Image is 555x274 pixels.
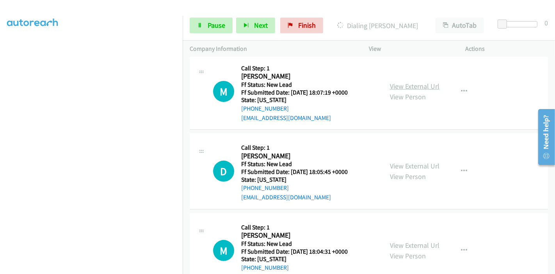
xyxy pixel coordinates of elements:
[466,44,548,54] p: Actions
[390,251,426,260] a: View Person
[213,240,234,261] div: The call is yet to be attempted
[241,168,348,176] h5: Ff Submitted Date: [DATE] 18:05:45 +0000
[241,160,348,168] h5: Ff Status: New Lead
[241,240,348,248] h5: Ff Status: New Lead
[241,152,348,161] h2: [PERSON_NAME]
[236,18,275,33] button: Next
[241,248,348,256] h5: Ff Submitted Date: [DATE] 18:04:31 +0000
[213,161,234,182] div: The call is yet to be attempted
[241,144,348,152] h5: Call Step: 1
[280,18,323,33] a: Finish
[190,44,355,54] p: Company Information
[241,96,348,104] h5: State: [US_STATE]
[213,240,234,261] h1: M
[334,20,422,31] p: Dialing [PERSON_NAME]
[390,92,426,101] a: View Person
[241,264,289,271] a: [PHONE_NUMBER]
[190,18,233,33] a: Pause
[241,64,348,72] h5: Call Step: 1
[390,161,439,170] a: View External Url
[298,21,316,30] span: Finish
[213,161,234,182] h1: D
[241,193,331,201] a: [EMAIL_ADDRESS][DOMAIN_NAME]
[544,18,548,28] div: 0
[241,184,289,192] a: [PHONE_NUMBER]
[241,255,348,263] h5: State: [US_STATE]
[502,21,537,27] div: Delay between calls (in seconds)
[241,224,348,231] h5: Call Step: 1
[241,72,348,81] h2: [PERSON_NAME]
[390,241,439,250] a: View External Url
[241,81,348,89] h5: Ff Status: New Lead
[213,81,234,102] h1: M
[213,81,234,102] div: The call is yet to be attempted
[533,106,555,168] iframe: Resource Center
[241,176,348,184] h5: State: [US_STATE]
[241,231,348,240] h2: [PERSON_NAME]
[208,21,225,30] span: Pause
[369,44,452,54] p: View
[390,172,426,181] a: View Person
[241,114,331,122] a: [EMAIL_ADDRESS][DOMAIN_NAME]
[254,21,268,30] span: Next
[241,89,348,97] h5: Ff Submitted Date: [DATE] 18:07:19 +0000
[436,18,484,33] button: AutoTab
[390,82,439,91] a: View External Url
[241,105,289,112] a: [PHONE_NUMBER]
